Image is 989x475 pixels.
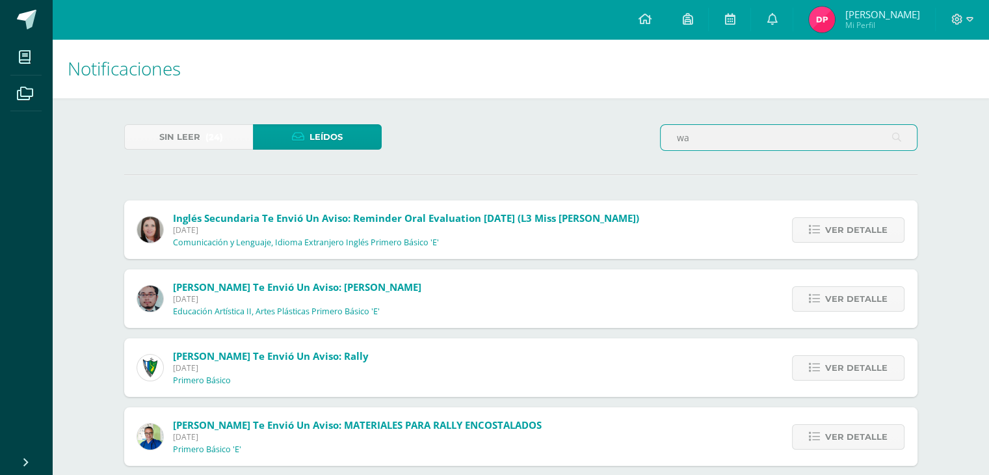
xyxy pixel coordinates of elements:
span: Ver detalle [825,356,888,380]
img: 8af0450cf43d44e38c4a1497329761f3.png [137,217,163,243]
span: [DATE] [173,362,369,373]
a: Leídos [253,124,382,150]
input: Busca una notificación aquí [661,125,917,150]
span: [PERSON_NAME] te envió un aviso: [PERSON_NAME] [173,280,421,293]
span: [DATE] [173,293,421,305]
span: Mi Perfil [845,20,919,31]
p: Primero Básico 'E' [173,444,241,455]
span: [DATE] [173,431,542,442]
span: Ver detalle [825,425,888,449]
span: Ver detalle [825,287,888,311]
span: Sin leer [159,125,200,149]
span: Notificaciones [68,56,181,81]
img: 5fac68162d5e1b6fbd390a6ac50e103d.png [137,286,163,312]
span: Inglés Secundaria te envió un aviso: Reminder Oral Evaluation [DATE] (L3 Miss [PERSON_NAME]) [173,211,639,224]
img: 59f2ec22ffdda252c69cec5c330313cb.png [809,7,835,33]
p: Educación Artística II, Artes Plásticas Primero Básico 'E' [173,306,380,317]
img: 9f174a157161b4ddbe12118a61fed988.png [137,355,163,381]
p: Comunicación y Lenguaje, Idioma Extranjero Inglés Primero Básico 'E' [173,238,439,248]
span: (24) [205,125,223,149]
span: Ver detalle [825,218,888,242]
p: Primero Básico [173,375,231,386]
a: Sin leer(24) [124,124,253,150]
span: Leídos [310,125,343,149]
span: [PERSON_NAME] te envió un aviso: MATERIALES PARA RALLY ENCOSTALADOS [173,418,542,431]
span: [PERSON_NAME] te envió un aviso: Rally [173,349,369,362]
span: [DATE] [173,224,639,236]
span: [PERSON_NAME] [845,8,919,21]
img: 692ded2a22070436d299c26f70cfa591.png [137,424,163,450]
